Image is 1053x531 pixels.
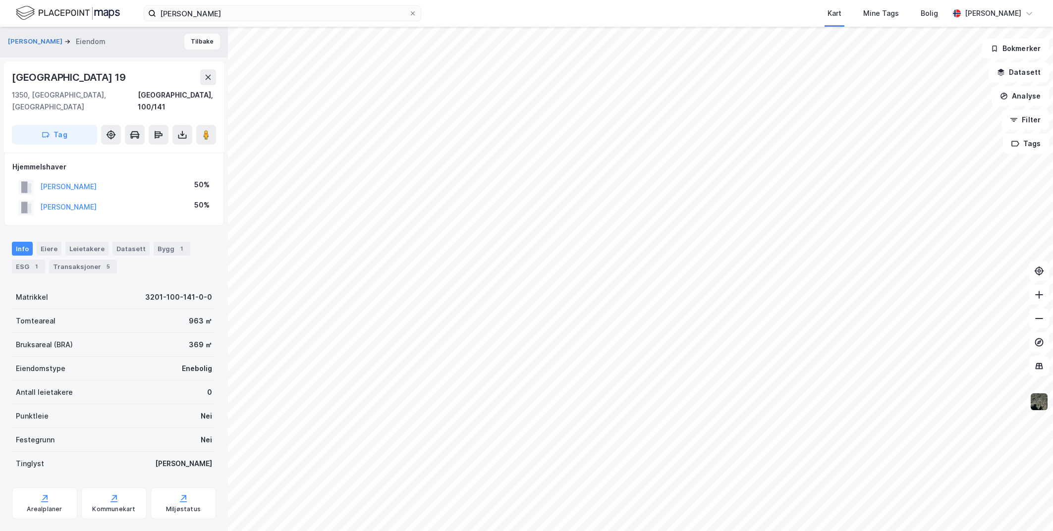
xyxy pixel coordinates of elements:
button: Tags [1003,134,1049,154]
button: Filter [1001,110,1049,130]
div: [GEOGRAPHIC_DATA] 19 [12,69,128,85]
div: Nei [201,410,212,422]
button: Tilbake [184,34,220,50]
img: logo.f888ab2527a4732fd821a326f86c7f29.svg [16,4,120,22]
div: Tinglyst [16,458,44,470]
div: Hjemmelshaver [12,161,216,173]
button: Tag [12,125,97,145]
div: Miljøstatus [166,505,201,513]
div: Kontrollprogram for chat [1003,483,1053,531]
div: 0 [207,386,212,398]
div: 369 ㎡ [189,339,212,351]
div: Festegrunn [16,434,55,446]
button: Bokmerker [982,39,1049,58]
div: Arealplaner [27,505,62,513]
div: Mine Tags [863,7,899,19]
button: Analyse [992,86,1049,106]
div: Bolig [921,7,938,19]
div: Kart [828,7,841,19]
div: 50% [194,179,210,191]
div: 1350, [GEOGRAPHIC_DATA], [GEOGRAPHIC_DATA] [12,89,138,113]
div: Enebolig [182,363,212,374]
div: Bruksareal (BRA) [16,339,73,351]
img: 9k= [1030,392,1049,411]
div: Eiendomstype [16,363,65,374]
div: Nei [201,434,212,446]
div: 963 ㎡ [189,315,212,327]
div: [PERSON_NAME] [155,458,212,470]
div: Punktleie [16,410,49,422]
div: Transaksjoner [49,260,117,273]
button: [PERSON_NAME] [8,37,64,47]
div: Eiere [37,242,61,256]
div: [GEOGRAPHIC_DATA], 100/141 [138,89,216,113]
div: 1 [176,244,186,254]
div: Datasett [112,242,150,256]
button: Datasett [989,62,1049,82]
div: Tomteareal [16,315,55,327]
input: Søk på adresse, matrikkel, gårdeiere, leietakere eller personer [156,6,409,21]
div: Eiendom [76,36,106,48]
div: Kommunekart [92,505,135,513]
div: 3201-100-141-0-0 [145,291,212,303]
div: [PERSON_NAME] [965,7,1021,19]
div: Matrikkel [16,291,48,303]
div: 1 [31,262,41,271]
div: Bygg [154,242,190,256]
div: ESG [12,260,45,273]
div: Antall leietakere [16,386,73,398]
iframe: Chat Widget [1003,483,1053,531]
div: Leietakere [65,242,109,256]
div: 50% [194,199,210,211]
div: Info [12,242,33,256]
div: 5 [103,262,113,271]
